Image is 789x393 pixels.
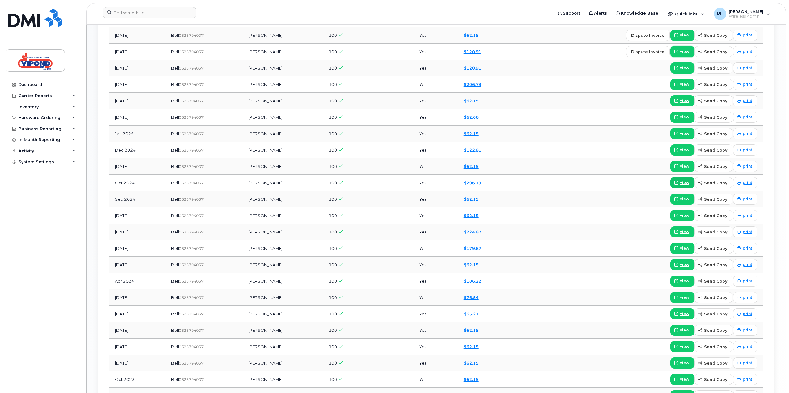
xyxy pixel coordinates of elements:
span: 0525794037 [179,295,204,300]
span: send copy [704,213,727,219]
a: view [670,308,694,319]
a: $65.21 [464,311,479,316]
td: [DATE] [109,76,166,93]
button: send copy [694,276,732,287]
span: 0525794037 [179,230,204,234]
a: print [733,30,757,41]
span: send copy [704,164,727,169]
button: send copy [694,325,732,336]
span: Bell [171,229,179,234]
span: Bell [171,295,179,300]
span: view [680,262,689,267]
span: 0525794037 [179,181,204,185]
span: 100 [329,344,337,349]
td: Yes [414,355,458,371]
td: [PERSON_NAME] [243,27,323,44]
td: Yes [414,257,458,273]
a: print [733,79,757,90]
span: 0525794037 [179,131,204,136]
a: $206.79 [464,82,481,87]
a: view [670,144,694,156]
td: [PERSON_NAME] [243,76,323,93]
span: Bell [171,262,179,267]
span: view [680,196,689,202]
span: Bell [171,246,179,251]
a: $62.15 [464,98,479,103]
button: send copy [694,128,732,139]
td: [DATE] [109,289,166,306]
td: Yes [414,27,458,44]
button: send copy [694,226,732,237]
span: send copy [704,295,727,301]
td: [PERSON_NAME] [243,191,323,207]
span: print [743,164,752,169]
td: Yes [414,273,458,289]
span: Bell [171,82,179,87]
td: Yes [414,322,458,339]
a: $62.15 [464,131,479,136]
a: view [670,30,694,41]
span: Bell [171,131,179,136]
span: view [680,49,689,54]
a: Knowledge Base [611,7,663,19]
td: [PERSON_NAME] [243,257,323,273]
span: 0525794037 [179,82,204,87]
span: view [680,213,689,218]
a: view [670,276,694,287]
button: send copy [694,259,732,270]
td: [DATE] [109,257,166,273]
span: send copy [704,327,727,333]
a: print [733,210,757,221]
span: 0525794037 [179,361,204,365]
a: view [670,79,694,90]
span: print [743,246,752,251]
td: [PERSON_NAME] [243,44,323,60]
button: send copy [694,243,732,254]
a: $62.15 [464,344,479,349]
a: $62.66 [464,115,479,120]
td: [DATE] [109,93,166,109]
span: print [743,98,752,104]
span: 100 [329,131,337,136]
a: view [670,177,694,188]
span: Bell [171,33,179,38]
a: view [670,210,694,221]
span: 0525794037 [179,213,204,218]
a: print [733,292,757,303]
a: print [733,243,757,254]
a: print [733,259,757,270]
span: view [680,295,689,300]
span: Bell [171,49,179,54]
td: Yes [414,126,458,142]
span: print [743,262,752,267]
td: [DATE] [109,27,166,44]
a: $206.79 [464,180,481,185]
span: view [680,311,689,317]
span: 100 [329,229,337,234]
a: $62.15 [464,33,479,38]
a: $62.15 [464,197,479,202]
span: view [680,65,689,71]
button: dispute invoice [626,30,670,41]
td: [PERSON_NAME] [243,240,323,257]
span: print [743,311,752,317]
span: send copy [704,114,727,120]
span: 100 [329,295,337,300]
span: print [743,32,752,38]
a: print [733,308,757,319]
span: view [680,32,689,38]
span: Bell [171,279,179,284]
span: print [743,131,752,136]
span: send copy [704,65,727,71]
span: 100 [329,311,337,316]
span: view [680,131,689,136]
span: print [743,377,752,382]
a: $122.81 [464,147,481,152]
a: view [670,128,694,139]
span: 0525794037 [179,66,204,70]
td: [PERSON_NAME] [243,142,323,158]
td: Apr 2024 [109,273,166,289]
button: send copy [694,112,732,123]
a: view [670,341,694,352]
a: $62.15 [464,328,479,333]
